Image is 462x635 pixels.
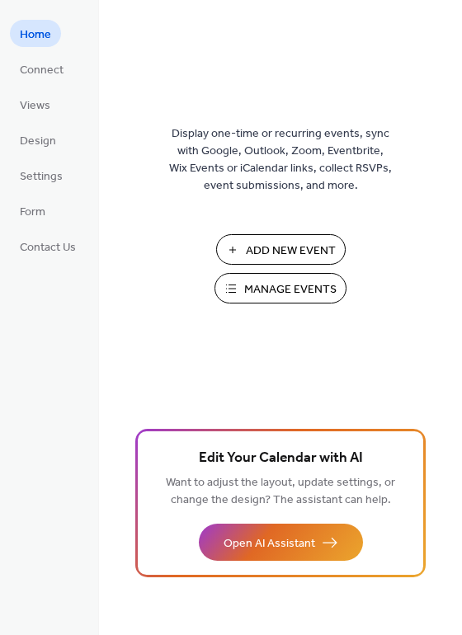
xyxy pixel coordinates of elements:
span: Home [20,26,51,44]
button: Manage Events [214,273,346,303]
span: Open AI Assistant [224,535,315,553]
span: Design [20,133,56,150]
span: Want to adjust the layout, update settings, or change the design? The assistant can help. [166,472,395,511]
span: Display one-time or recurring events, sync with Google, Outlook, Zoom, Eventbrite, Wix Events or ... [169,125,392,195]
a: Form [10,197,55,224]
button: Add New Event [216,234,346,265]
a: Connect [10,55,73,82]
span: Settings [20,168,63,186]
span: Edit Your Calendar with AI [199,447,363,470]
a: Views [10,91,60,118]
span: Add New Event [246,242,336,260]
a: Home [10,20,61,47]
button: Open AI Assistant [199,524,363,561]
a: Settings [10,162,73,189]
span: Contact Us [20,239,76,256]
span: Views [20,97,50,115]
span: Form [20,204,45,221]
span: Manage Events [244,281,337,299]
span: Connect [20,62,64,79]
a: Design [10,126,66,153]
a: Contact Us [10,233,86,260]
